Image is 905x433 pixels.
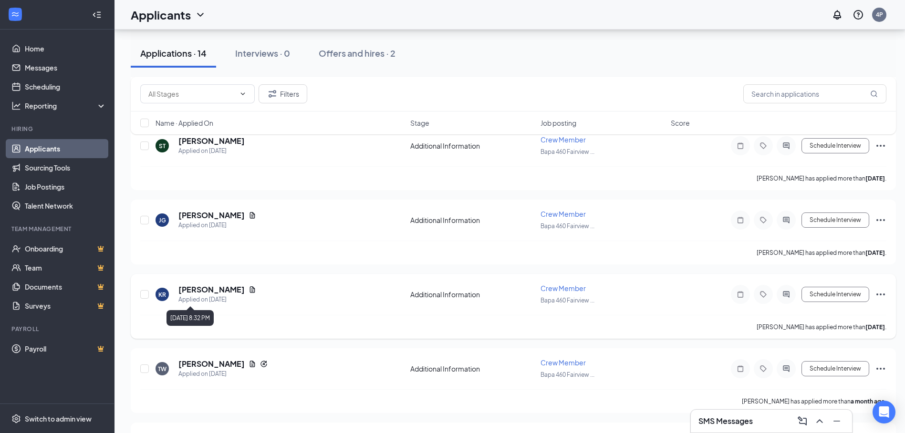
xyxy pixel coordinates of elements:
[758,216,769,224] svg: Tag
[25,158,106,177] a: Sourcing Tools
[11,325,104,333] div: Payroll
[159,142,166,150] div: ST
[25,39,106,58] a: Home
[25,101,107,111] div: Reporting
[178,359,245,369] h5: [PERSON_NAME]
[25,296,106,315] a: SurveysCrown
[140,47,207,59] div: Applications · 14
[865,175,885,182] b: [DATE]
[853,9,864,20] svg: QuestionInfo
[541,118,576,128] span: Job posting
[410,118,429,128] span: Stage
[541,222,594,230] span: Bapa 460 Fairview ...
[259,84,307,103] button: Filter Filters
[25,77,106,96] a: Scheduling
[249,360,256,368] svg: Document
[11,125,104,133] div: Hiring
[831,415,843,427] svg: Minimize
[735,142,746,150] svg: Note
[148,89,235,99] input: All Stages
[10,10,20,19] svg: WorkstreamLogo
[92,10,102,20] svg: Collapse
[541,371,594,378] span: Bapa 460 Fairview ...
[541,358,586,367] span: Crew Member
[875,289,886,300] svg: Ellipses
[851,398,885,405] b: a month ago
[865,249,885,256] b: [DATE]
[260,360,268,368] svg: Reapply
[758,291,769,298] svg: Tag
[801,138,869,153] button: Schedule Interview
[249,286,256,293] svg: Document
[870,90,878,98] svg: MagnifyingGlass
[735,291,746,298] svg: Note
[780,291,792,298] svg: ActiveChat
[195,9,206,20] svg: ChevronDown
[875,214,886,226] svg: Ellipses
[25,177,106,196] a: Job Postings
[797,415,808,427] svg: ComposeMessage
[671,118,690,128] span: Score
[742,397,886,405] p: [PERSON_NAME] has applied more than .
[25,339,106,358] a: PayrollCrown
[757,174,886,182] p: [PERSON_NAME] has applied more than .
[541,284,586,292] span: Crew Member
[780,216,792,224] svg: ActiveChat
[239,90,247,98] svg: ChevronDown
[158,365,166,373] div: TW
[814,415,825,427] svg: ChevronUp
[11,101,21,111] svg: Analysis
[865,323,885,331] b: [DATE]
[267,88,278,100] svg: Filter
[249,211,256,219] svg: Document
[178,146,245,156] div: Applied on [DATE]
[25,139,106,158] a: Applicants
[758,142,769,150] svg: Tag
[178,295,256,304] div: Applied on [DATE]
[758,365,769,373] svg: Tag
[178,284,245,295] h5: [PERSON_NAME]
[873,401,895,423] div: Open Intercom Messenger
[801,212,869,228] button: Schedule Interview
[698,416,753,426] h3: SMS Messages
[131,7,191,23] h1: Applicants
[410,364,535,373] div: Additional Information
[166,310,214,326] div: [DATE] 8:32 PM
[410,215,535,225] div: Additional Information
[25,258,106,277] a: TeamCrown
[11,225,104,233] div: Team Management
[25,414,92,423] div: Switch to admin view
[319,47,395,59] div: Offers and hires · 2
[735,365,746,373] svg: Note
[156,118,213,128] span: Name · Applied On
[757,323,886,331] p: [PERSON_NAME] has applied more than .
[25,277,106,296] a: DocumentsCrown
[178,221,256,230] div: Applied on [DATE]
[801,287,869,302] button: Schedule Interview
[801,361,869,376] button: Schedule Interview
[178,369,268,379] div: Applied on [DATE]
[875,140,886,151] svg: Ellipses
[780,365,792,373] svg: ActiveChat
[25,196,106,215] a: Talent Network
[25,239,106,258] a: OnboardingCrown
[876,10,883,19] div: 4P
[875,363,886,374] svg: Ellipses
[178,210,245,221] h5: [PERSON_NAME]
[410,290,535,299] div: Additional Information
[757,249,886,257] p: [PERSON_NAME] has applied more than .
[795,413,810,429] button: ComposeMessage
[780,142,792,150] svg: ActiveChat
[25,58,106,77] a: Messages
[11,414,21,423] svg: Settings
[541,297,594,304] span: Bapa 460 Fairview ...
[410,141,535,151] div: Additional Information
[832,9,843,20] svg: Notifications
[541,210,586,218] span: Crew Member
[812,413,827,429] button: ChevronUp
[235,47,290,59] div: Interviews · 0
[159,216,166,224] div: JG
[735,216,746,224] svg: Note
[158,291,166,299] div: KR
[541,148,594,155] span: Bapa 460 Fairview ...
